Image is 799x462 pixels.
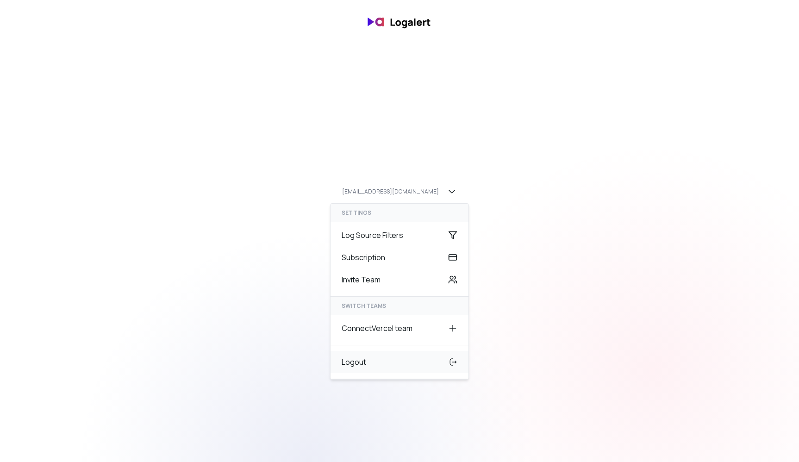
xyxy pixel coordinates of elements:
[331,317,468,339] div: Connect Vercel team
[331,204,468,222] div: settings
[331,246,468,268] div: Subscription
[331,224,468,246] div: Log Source Filters
[330,203,469,380] div: [EMAIL_ADDRESS][DOMAIN_NAME]
[362,11,437,33] img: banner logo
[331,268,468,291] div: Invite Team
[331,297,468,315] div: SWITCH TEAMS
[331,351,468,373] div: Logout
[342,188,439,195] div: [EMAIL_ADDRESS][DOMAIN_NAME]
[331,182,469,201] button: [EMAIL_ADDRESS][DOMAIN_NAME]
